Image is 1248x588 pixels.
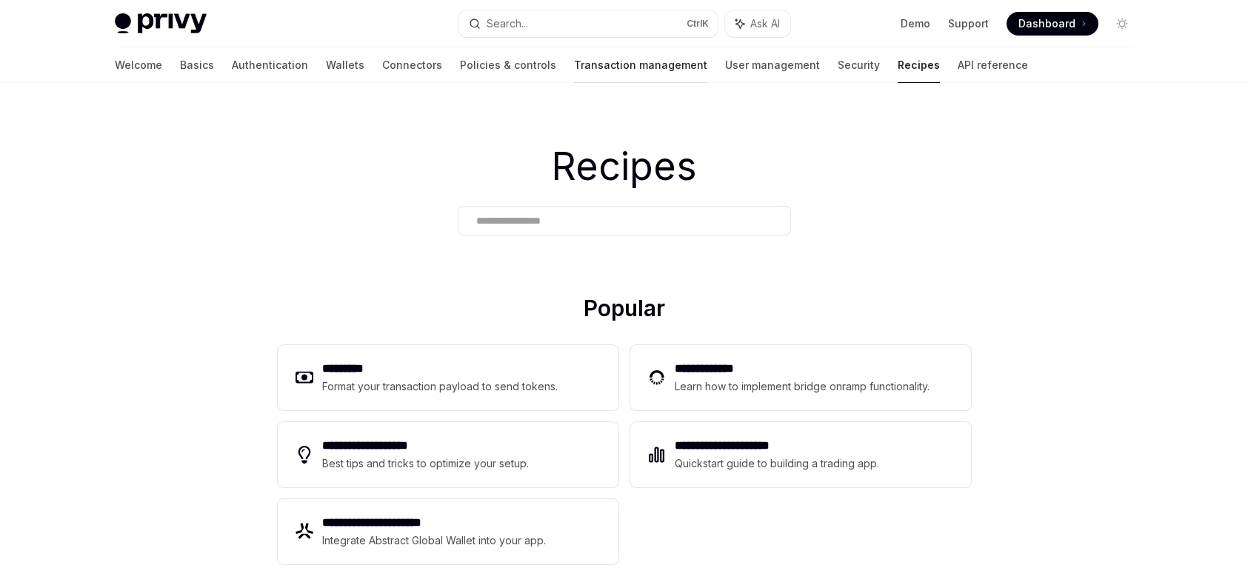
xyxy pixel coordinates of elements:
[725,10,790,37] button: Ask AI
[898,47,940,83] a: Recipes
[232,47,308,83] a: Authentication
[115,13,207,34] img: light logo
[1110,12,1134,36] button: Toggle dark mode
[948,16,989,31] a: Support
[1018,16,1075,31] span: Dashboard
[180,47,214,83] a: Basics
[322,532,547,549] div: Integrate Abstract Global Wallet into your app.
[382,47,442,83] a: Connectors
[574,47,707,83] a: Transaction management
[326,47,364,83] a: Wallets
[725,47,820,83] a: User management
[838,47,880,83] a: Security
[675,455,880,472] div: Quickstart guide to building a trading app.
[901,16,930,31] a: Demo
[630,345,971,410] a: **** **** ***Learn how to implement bridge onramp functionality.
[675,378,934,395] div: Learn how to implement bridge onramp functionality.
[958,47,1028,83] a: API reference
[458,10,718,37] button: Search...CtrlK
[1007,12,1098,36] a: Dashboard
[278,295,971,327] h2: Popular
[750,16,780,31] span: Ask AI
[487,15,528,33] div: Search...
[278,345,618,410] a: **** ****Format your transaction payload to send tokens.
[460,47,556,83] a: Policies & controls
[322,378,558,395] div: Format your transaction payload to send tokens.
[322,455,531,472] div: Best tips and tricks to optimize your setup.
[115,47,162,83] a: Welcome
[687,18,709,30] span: Ctrl K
